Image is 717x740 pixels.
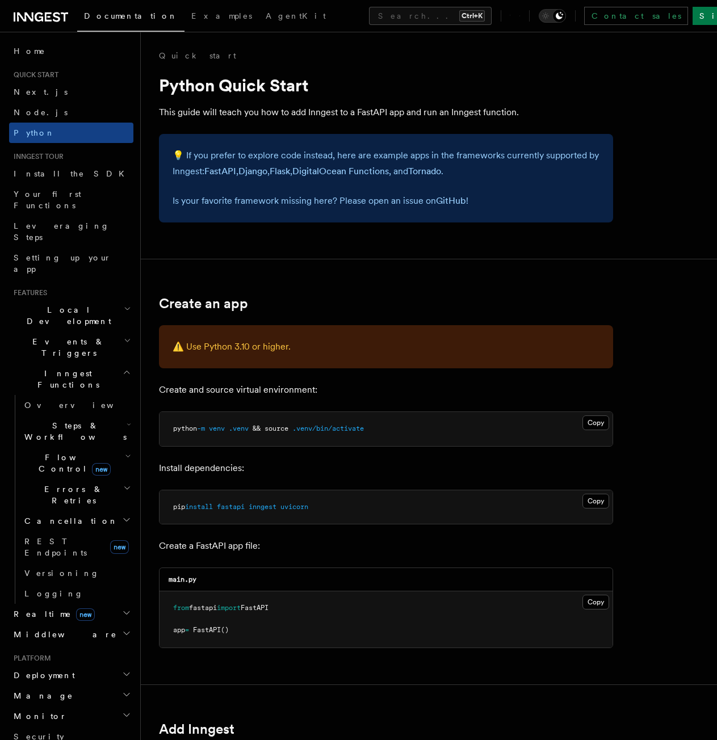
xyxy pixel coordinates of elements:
span: new [110,540,129,554]
span: Manage [9,690,73,701]
button: Manage [9,686,133,706]
button: Search...Ctrl+K [369,7,492,25]
button: Events & Triggers [9,331,133,363]
span: .venv [229,424,249,432]
span: REST Endpoints [24,537,87,557]
button: Local Development [9,300,133,331]
span: Python [14,128,55,137]
span: Inngest tour [9,152,64,161]
a: Leveraging Steps [9,216,133,247]
span: = [185,626,189,634]
span: Setting up your app [14,253,111,274]
span: uvicorn [280,503,308,511]
span: Overview [24,401,141,410]
code: main.py [169,575,196,583]
button: Steps & Workflows [20,415,133,447]
span: Deployment [9,670,75,681]
span: Realtime [9,608,95,620]
span: Monitor [9,710,67,722]
span: Versioning [24,569,99,578]
span: Node.js [14,108,68,117]
span: Logging [24,589,83,598]
a: Contact sales [584,7,688,25]
span: Events & Triggers [9,336,124,359]
p: Install dependencies: [159,460,613,476]
button: Realtimenew [9,604,133,624]
span: Steps & Workflows [20,420,127,443]
a: AgentKit [259,3,333,31]
h1: Python Quick Start [159,75,613,95]
button: Middleware [9,624,133,645]
a: Versioning [20,563,133,583]
a: Logging [20,583,133,604]
a: Documentation [77,3,185,32]
a: Node.js [9,102,133,123]
button: Toggle dark mode [539,9,566,23]
div: Inngest Functions [9,395,133,604]
p: ⚠️ Use Python 3.10 or higher. [173,339,599,355]
span: FastAPI [193,626,221,634]
a: Examples [185,3,259,31]
a: DigitalOcean Functions [292,166,389,176]
span: .venv/bin/activate [292,424,364,432]
span: Local Development [9,304,124,327]
span: app [173,626,185,634]
span: Middleware [9,629,117,640]
span: fastapi [189,604,217,612]
button: Cancellation [20,511,133,531]
a: Setting up your app [9,247,133,279]
a: REST Endpointsnew [20,531,133,563]
a: Tornado [408,166,441,176]
span: Platform [9,654,51,663]
span: venv [209,424,225,432]
span: Features [9,288,47,297]
span: Flow Control [20,452,125,474]
span: Quick start [9,70,58,79]
span: Your first Functions [14,190,81,210]
p: This guide will teach you how to add Inngest to a FastAPI app and run an Inngest function. [159,104,613,120]
p: Is your favorite framework missing here? Please open an issue on ! [173,193,599,209]
button: Monitor [9,706,133,726]
button: Copy [582,595,609,609]
span: Cancellation [20,515,118,527]
a: Create an app [159,296,248,312]
button: Inngest Functions [9,363,133,395]
span: from [173,604,189,612]
p: 💡 If you prefer to explore code instead, here are example apps in the frameworks currently suppor... [173,148,599,179]
a: Add Inngest [159,721,234,737]
span: AgentKit [266,11,326,20]
a: Install the SDK [9,163,133,184]
a: Home [9,41,133,61]
a: Overview [20,395,133,415]
span: () [221,626,229,634]
span: Next.js [14,87,68,96]
span: new [76,608,95,621]
span: inngest [249,503,276,511]
span: Leveraging Steps [14,221,110,242]
span: Home [14,45,45,57]
span: import [217,604,241,612]
button: Errors & Retries [20,479,133,511]
span: Examples [191,11,252,20]
span: -m [197,424,205,432]
a: Quick start [159,50,236,61]
span: FastAPI [241,604,269,612]
span: source [265,424,288,432]
a: GitHub [436,195,466,206]
span: Inngest Functions [9,368,123,390]
kbd: Ctrl+K [459,10,485,22]
button: Flow Controlnew [20,447,133,479]
button: Copy [582,415,609,430]
span: new [92,463,111,476]
a: Next.js [9,82,133,102]
span: install [185,503,213,511]
a: Your first Functions [9,184,133,216]
span: Install the SDK [14,169,131,178]
button: Copy [582,494,609,508]
span: fastapi [217,503,245,511]
span: Documentation [84,11,178,20]
span: pip [173,503,185,511]
p: Create and source virtual environment: [159,382,613,398]
span: python [173,424,197,432]
a: FastAPI [204,166,236,176]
